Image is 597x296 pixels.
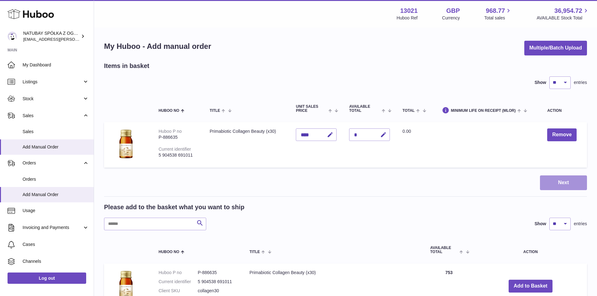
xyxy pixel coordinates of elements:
td: Primabiotic Collagen Beauty (x30) [203,122,290,168]
label: Show [535,80,546,86]
span: AVAILABLE Total [349,105,380,113]
strong: 13021 [400,7,418,15]
h1: My Huboo - Add manual order [104,41,211,51]
span: Sales [23,113,82,119]
span: AVAILABLE Stock Total [537,15,589,21]
div: NATUBAY SPÓŁKA Z OGRANICZONĄ ODPOWIEDZIALNOŚCIĄ [23,30,80,42]
span: Usage [23,208,89,214]
span: AVAILABLE Total [430,246,458,254]
a: 36,954.72 AVAILABLE Stock Total [537,7,589,21]
dt: Current identifier [159,279,198,285]
img: Primabiotic Collagen Beauty (x30) [110,128,142,160]
span: 968.77 [486,7,505,15]
div: Current identifier [159,147,191,152]
span: Title [249,250,260,254]
dt: Huboo P no [159,270,198,276]
dd: collagen30 [198,288,237,294]
div: Huboo P no [159,129,182,134]
div: P-886635 [159,134,197,140]
span: Huboo no [159,250,179,254]
h2: Items in basket [104,62,149,70]
span: Total [402,109,415,113]
button: Remove [547,128,577,141]
span: Unit Sales Price [296,105,327,113]
span: My Dashboard [23,62,89,68]
h2: Please add to the basket what you want to ship [104,203,244,211]
button: Add to Basket [509,280,552,293]
img: kacper.antkowski@natubay.pl [8,32,17,41]
dd: P-886635 [198,270,237,276]
label: Show [535,221,546,227]
span: Orders [23,176,89,182]
button: Multiple/Batch Upload [524,41,587,55]
th: Action [474,240,587,260]
span: entries [574,80,587,86]
span: Stock [23,96,82,102]
span: Listings [23,79,82,85]
div: Action [547,109,581,113]
span: 36,954.72 [554,7,582,15]
span: Invoicing and Payments [23,225,82,231]
span: Title [210,109,220,113]
a: 968.77 Total sales [484,7,512,21]
span: Sales [23,129,89,135]
dt: Client SKU [159,288,198,294]
span: Minimum Life On Receipt (MLOR) [451,109,516,113]
span: Total sales [484,15,512,21]
span: Cases [23,241,89,247]
div: 5 904538 691011 [159,152,197,158]
span: entries [574,221,587,227]
span: Huboo no [159,109,179,113]
span: Channels [23,258,89,264]
dd: 5 904538 691011 [198,279,237,285]
span: [EMAIL_ADDRESS][PERSON_NAME][DOMAIN_NAME] [23,37,126,42]
button: Next [540,175,587,190]
strong: GBP [446,7,460,15]
span: Orders [23,160,82,166]
span: Add Manual Order [23,144,89,150]
div: Currency [442,15,460,21]
span: Add Manual Order [23,192,89,198]
a: Log out [8,273,86,284]
span: 0.00 [402,129,411,134]
div: Huboo Ref [397,15,418,21]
